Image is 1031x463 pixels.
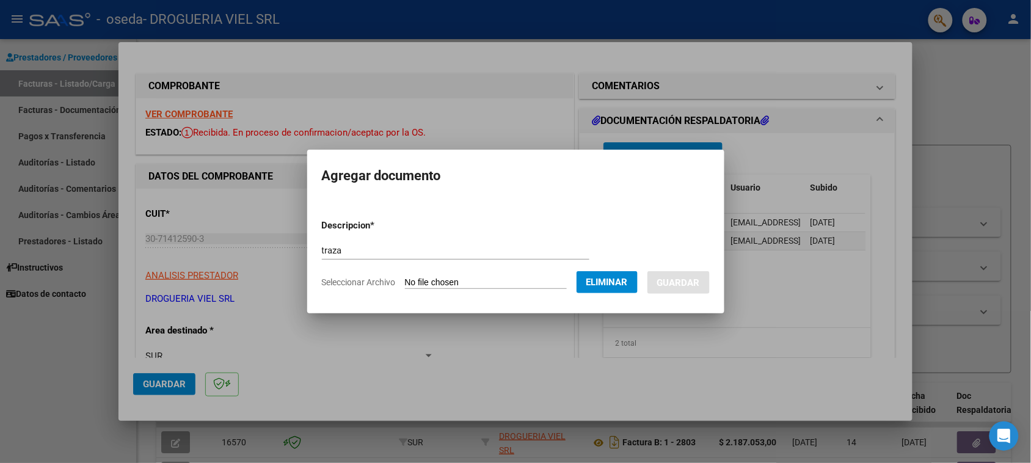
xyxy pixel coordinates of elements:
[322,277,396,287] span: Seleccionar Archivo
[577,271,638,293] button: Eliminar
[322,219,439,233] p: Descripcion
[322,164,710,188] h2: Agregar documento
[586,277,628,288] span: Eliminar
[989,421,1019,451] div: Open Intercom Messenger
[647,271,710,294] button: Guardar
[657,277,700,288] span: Guardar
